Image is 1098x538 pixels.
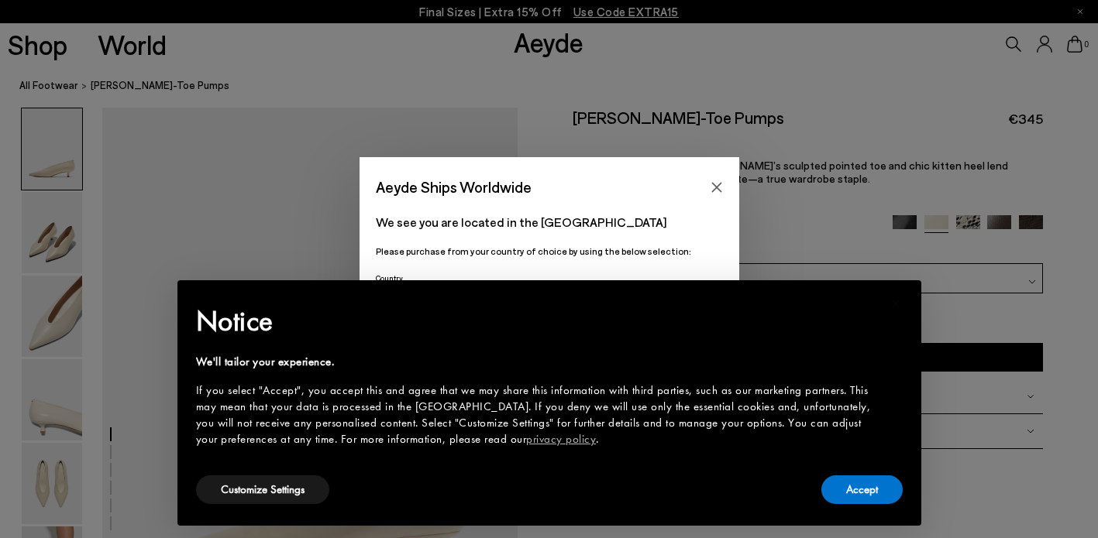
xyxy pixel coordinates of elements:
div: If you select "Accept", you accept this and agree that we may share this information with third p... [196,382,878,447]
span: × [891,291,901,315]
span: Aeyde Ships Worldwide [376,173,532,200]
p: We see you are located in the [GEOGRAPHIC_DATA] [376,213,723,231]
button: Close this notice [878,285,915,322]
a: privacy policy [526,431,596,447]
button: Accept [821,475,903,504]
div: We'll tailor your experience. [196,354,878,370]
button: Close [705,176,728,199]
p: Please purchase from your country of choice by using the below selection: [376,244,723,259]
h2: Notice [196,301,878,341]
button: Customize Settings [196,475,329,504]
